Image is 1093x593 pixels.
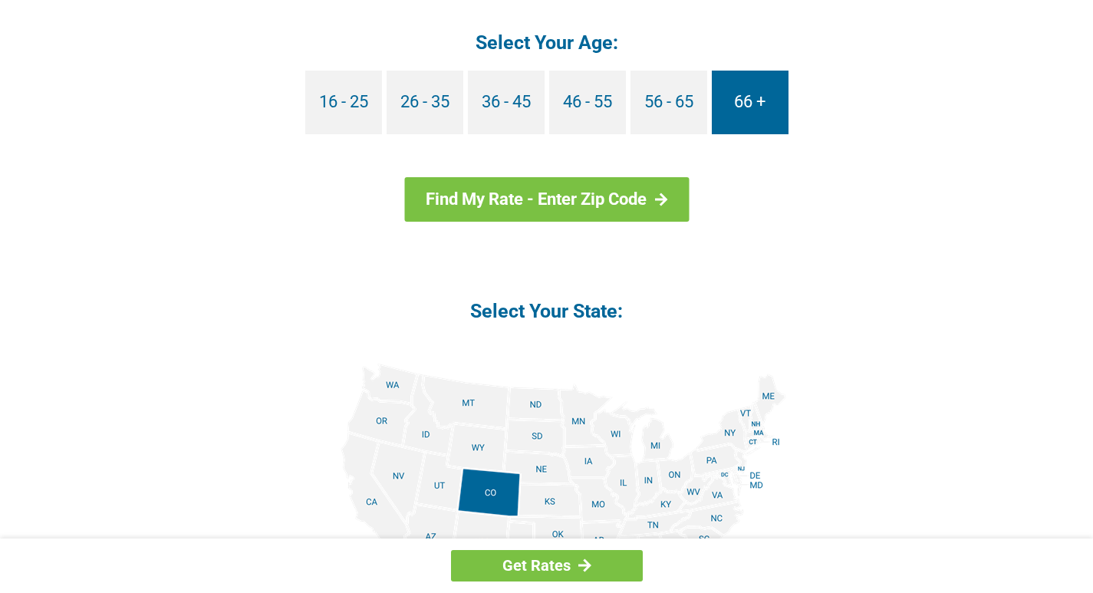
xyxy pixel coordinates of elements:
a: Get Rates [451,550,643,581]
a: 16 - 25 [305,71,382,134]
a: 46 - 55 [549,71,626,134]
h4: Select Your Age: [179,30,915,55]
a: 26 - 35 [387,71,463,134]
a: 36 - 45 [468,71,545,134]
a: Find My Rate - Enter Zip Code [404,177,689,222]
a: 66 + [712,71,788,134]
a: 56 - 65 [630,71,707,134]
h4: Select Your State: [179,298,915,324]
